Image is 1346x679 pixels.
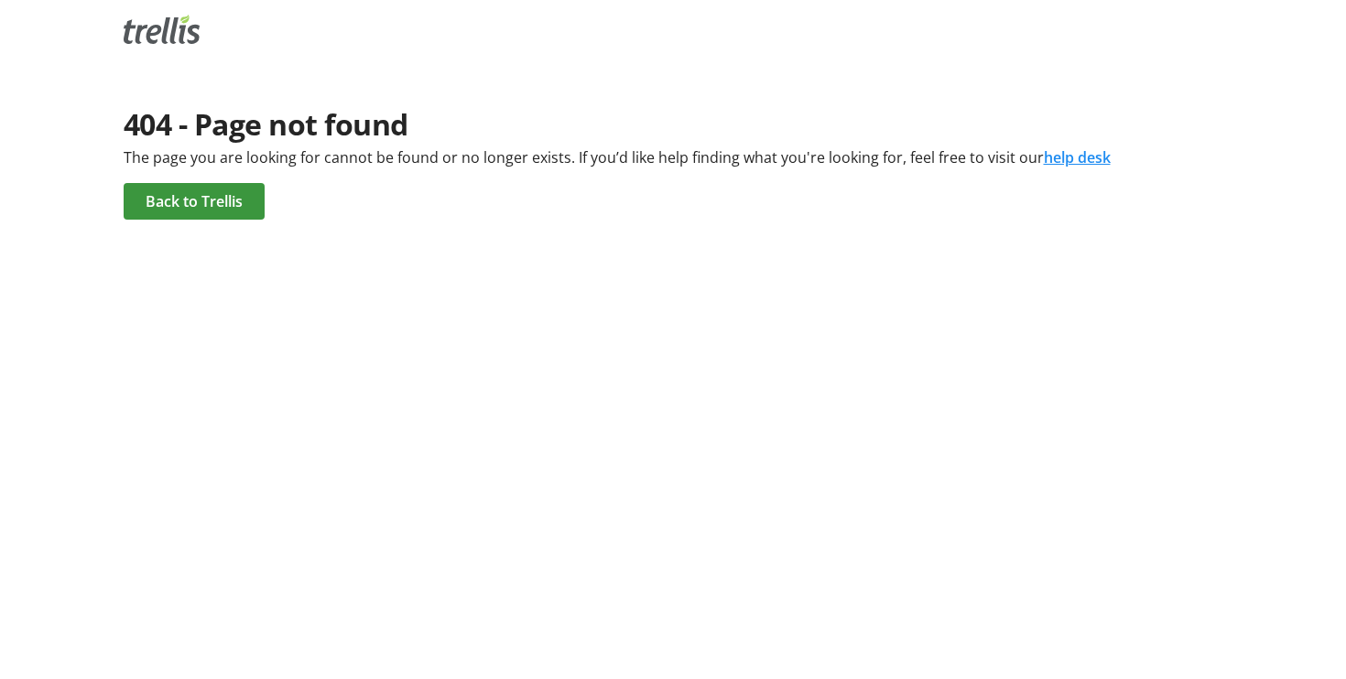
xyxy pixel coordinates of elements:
a: Back to Trellis [124,183,265,220]
img: Trellis Logo [124,15,201,44]
div: 404 - Page not found [124,102,1223,146]
a: help desk [1044,147,1111,167]
div: The page you are looking for cannot be found or no longer exists. If you’d like help finding what... [124,146,1223,168]
span: Back to Trellis [146,190,243,212]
